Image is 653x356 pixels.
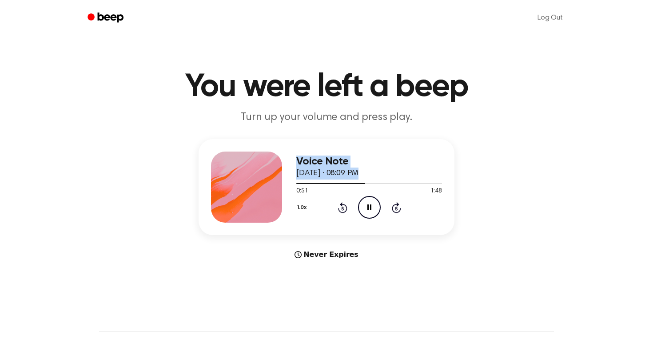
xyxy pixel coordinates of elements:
a: Log Out [529,7,572,28]
span: 0:51 [296,187,308,196]
p: Turn up your volume and press play. [156,110,497,125]
h3: Voice Note [296,156,442,168]
a: Beep [81,9,131,27]
h1: You were left a beep [99,71,554,103]
div: Never Expires [199,249,454,260]
span: 1:48 [430,187,442,196]
button: 1.0x [296,200,310,215]
span: [DATE] · 08:09 PM [296,169,358,177]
